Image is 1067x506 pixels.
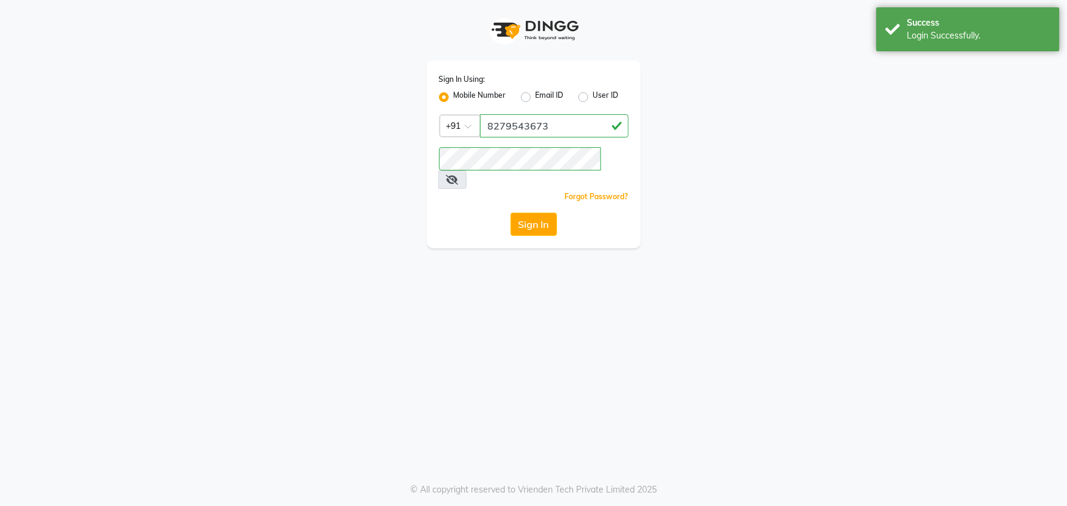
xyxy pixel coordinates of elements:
label: User ID [593,90,619,105]
label: Email ID [536,90,564,105]
a: Forgot Password? [565,192,629,201]
input: Username [439,147,601,170]
img: logo1.svg [485,12,583,48]
div: Login Successfully. [907,29,1050,42]
label: Mobile Number [454,90,506,105]
div: Success [907,16,1050,29]
button: Sign In [511,213,557,236]
input: Username [480,114,629,137]
label: Sign In Using: [439,74,486,85]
